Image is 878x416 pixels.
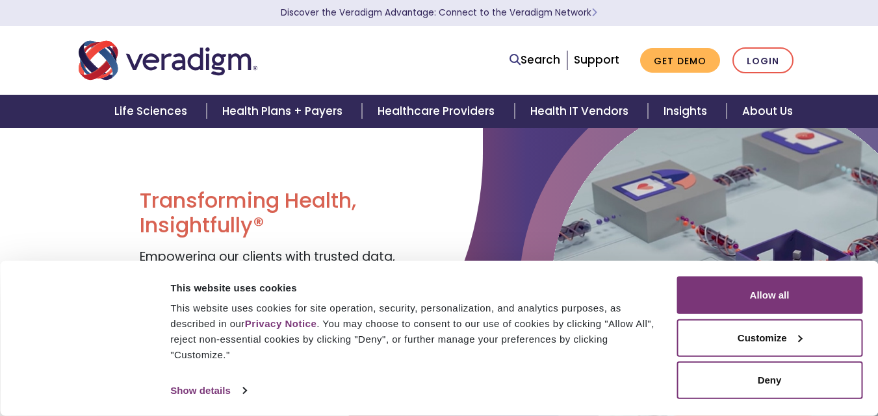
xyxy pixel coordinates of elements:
[732,47,794,74] a: Login
[140,248,426,321] span: Empowering our clients with trusted data, insights, and solutions to help reduce costs and improv...
[140,188,429,238] h1: Transforming Health, Insightfully®
[677,319,862,356] button: Customize
[99,95,207,128] a: Life Sciences
[170,300,662,363] div: This website uses cookies for site operation, security, personalization, and analytics purposes, ...
[245,318,316,329] a: Privacy Notice
[515,95,648,128] a: Health IT Vendors
[362,95,514,128] a: Healthcare Providers
[170,280,662,295] div: This website uses cookies
[677,361,862,399] button: Deny
[591,6,597,19] span: Learn More
[574,52,619,67] a: Support
[79,39,257,82] img: Veradigm logo
[727,95,808,128] a: About Us
[170,381,246,400] a: Show details
[207,95,362,128] a: Health Plans + Payers
[648,95,727,128] a: Insights
[677,276,862,314] button: Allow all
[281,6,597,19] a: Discover the Veradigm Advantage: Connect to the Veradigm NetworkLearn More
[510,51,560,69] a: Search
[640,48,720,73] a: Get Demo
